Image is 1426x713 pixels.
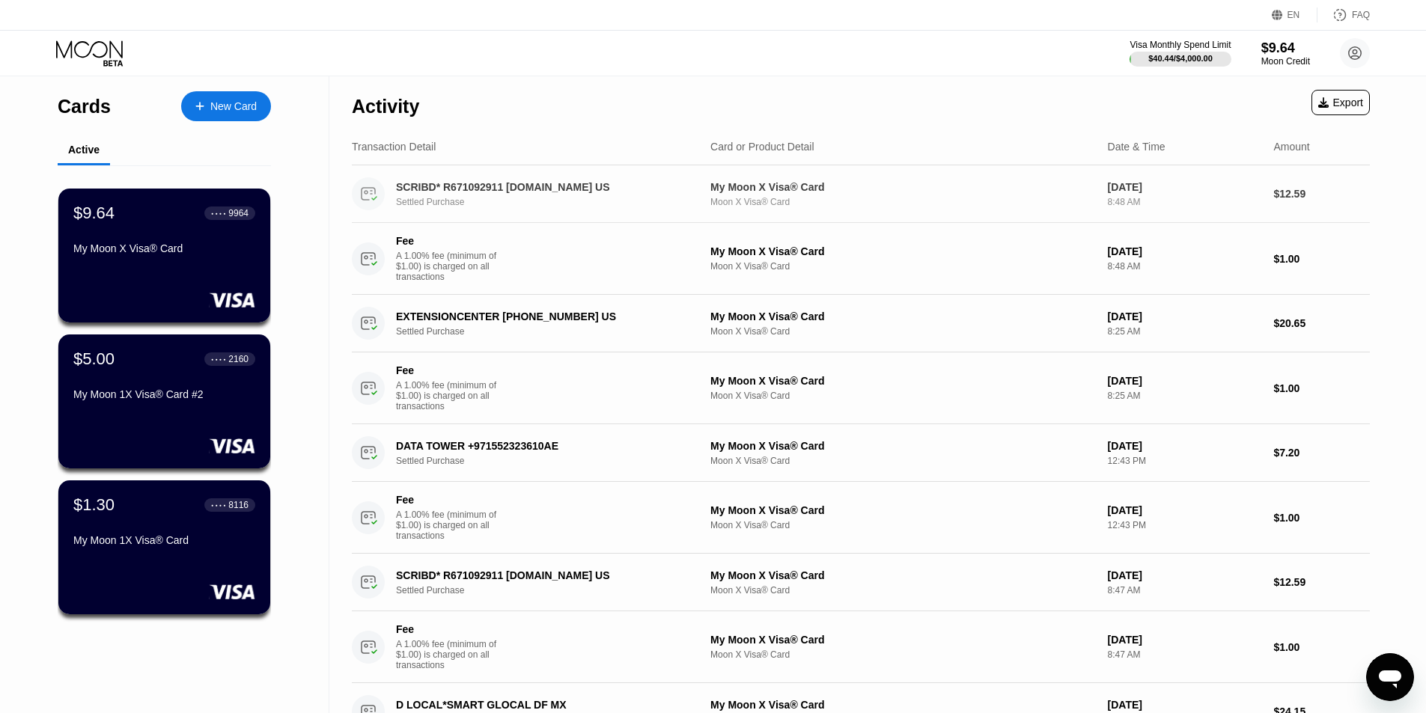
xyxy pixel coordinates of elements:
div: Active [68,144,100,156]
div: $5.00 [73,349,115,369]
div: FAQ [1352,10,1370,20]
div: [DATE] [1108,569,1262,581]
div: $12.59 [1273,576,1370,588]
div: [DATE] [1108,245,1262,257]
div: New Card [181,91,271,121]
div: EN [1272,7,1317,22]
div: $1.00 [1273,382,1370,394]
div: Card or Product Detail [710,141,814,153]
div: $7.20 [1273,447,1370,459]
div: Transaction Detail [352,141,436,153]
div: 8:47 AM [1108,585,1262,596]
div: Cards [58,96,111,117]
div: SCRIBD* R671092911 [DOMAIN_NAME] US [396,181,686,193]
div: FAQ [1317,7,1370,22]
div: [DATE] [1108,310,1262,322]
div: DATA TOWER +971552323610AE [396,440,686,452]
div: My Moon X Visa® Card [710,181,1096,193]
div: My Moon 1X Visa® Card #2 [73,388,255,400]
div: 8:25 AM [1108,391,1262,401]
div: Date & Time [1108,141,1166,153]
div: 8116 [228,500,249,510]
div: My Moon X Visa® Card [710,569,1096,581]
div: [DATE] [1108,375,1262,387]
div: $1.30 [73,495,115,515]
div: Moon Credit [1261,56,1310,67]
div: Visa Monthly Spend Limit$40.44/$4,000.00 [1130,40,1231,67]
div: ● ● ● ● [211,503,226,507]
div: Moon X Visa® Card [710,391,1096,401]
div: D LOCAL*SMART GLOCAL DF MX [396,699,686,711]
div: Fee [396,235,501,247]
div: $9.64 [1261,40,1310,56]
div: 12:43 PM [1108,520,1262,530]
div: [DATE] [1108,440,1262,452]
div: 2160 [228,354,249,364]
div: $9.64Moon Credit [1261,40,1310,67]
div: New Card [210,100,257,113]
div: FeeA 1.00% fee (minimum of $1.00) is charged on all transactionsMy Moon X Visa® CardMoon X Visa® ... [352,611,1370,683]
div: 8:47 AM [1108,649,1262,660]
div: My Moon X Visa® Card [710,310,1096,322]
div: 8:48 AM [1108,197,1262,207]
div: ● ● ● ● [211,357,226,361]
div: [DATE] [1108,699,1262,711]
div: Moon X Visa® Card [710,649,1096,660]
div: Settled Purchase [396,197,708,207]
div: My Moon 1X Visa® Card [73,534,255,546]
div: My Moon X Visa® Card [710,375,1096,387]
div: $20.65 [1273,317,1370,329]
div: $1.30● ● ● ●8116My Moon 1X Visa® Card [58,480,270,614]
div: My Moon X Visa® Card [710,634,1096,646]
div: [DATE] [1108,181,1262,193]
div: $1.00 [1273,512,1370,524]
div: [DATE] [1108,504,1262,516]
div: Moon X Visa® Card [710,326,1096,337]
div: 12:43 PM [1108,456,1262,466]
div: [DATE] [1108,634,1262,646]
div: Settled Purchase [396,585,708,596]
div: $9.64● ● ● ●9964My Moon X Visa® Card [58,189,270,322]
div: A 1.00% fee (minimum of $1.00) is charged on all transactions [396,639,508,670]
div: $12.59 [1273,188,1370,200]
div: FeeA 1.00% fee (minimum of $1.00) is charged on all transactionsMy Moon X Visa® CardMoon X Visa® ... [352,352,1370,424]
div: Settled Purchase [396,456,708,466]
div: 8:25 AM [1108,326,1262,337]
div: A 1.00% fee (minimum of $1.00) is charged on all transactions [396,251,508,282]
div: $1.00 [1273,641,1370,653]
div: Moon X Visa® Card [710,261,1096,272]
div: My Moon X Visa® Card [73,242,255,254]
div: Fee [396,364,501,376]
div: EXTENSIONCENTER [PHONE_NUMBER] USSettled PurchaseMy Moon X Visa® CardMoon X Visa® Card[DATE]8:25 ... [352,295,1370,352]
div: Visa Monthly Spend Limit [1130,40,1231,50]
div: Amount [1273,141,1309,153]
div: FeeA 1.00% fee (minimum of $1.00) is charged on all transactionsMy Moon X Visa® CardMoon X Visa® ... [352,223,1370,295]
div: Fee [396,494,501,506]
div: Moon X Visa® Card [710,585,1096,596]
div: SCRIBD* R671092911 [DOMAIN_NAME] US [396,569,686,581]
div: EN [1288,10,1300,20]
div: Export [1311,90,1370,115]
div: 9964 [228,208,249,218]
div: Export [1318,97,1363,108]
div: 8:48 AM [1108,261,1262,272]
div: EXTENSIONCENTER [PHONE_NUMBER] US [396,310,686,322]
div: $40.44 / $4,000.00 [1148,54,1213,63]
iframe: Button to launch messaging window [1366,653,1414,701]
div: Moon X Visa® Card [710,456,1096,466]
div: A 1.00% fee (minimum of $1.00) is charged on all transactions [396,509,508,541]
div: DATA TOWER +971552323610AESettled PurchaseMy Moon X Visa® CardMoon X Visa® Card[DATE]12:43 PM$7.20 [352,424,1370,482]
div: A 1.00% fee (minimum of $1.00) is charged on all transactions [396,380,508,411]
div: ● ● ● ● [211,211,226,215]
div: SCRIBD* R671092911 [DOMAIN_NAME] USSettled PurchaseMy Moon X Visa® CardMoon X Visa® Card[DATE]8:4... [352,554,1370,611]
div: SCRIBD* R671092911 [DOMAIN_NAME] USSettled PurchaseMy Moon X Visa® CardMoon X Visa® Card[DATE]8:4... [352,165,1370,223]
div: Fee [396,623,501,635]
div: $5.00● ● ● ●2160My Moon 1X Visa® Card #2 [58,334,270,468]
div: Settled Purchase [396,326,708,337]
div: Activity [352,96,419,117]
div: $1.00 [1273,253,1370,265]
div: My Moon X Visa® Card [710,504,1096,516]
div: $9.64 [73,204,115,223]
div: FeeA 1.00% fee (minimum of $1.00) is charged on all transactionsMy Moon X Visa® CardMoon X Visa® ... [352,482,1370,554]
